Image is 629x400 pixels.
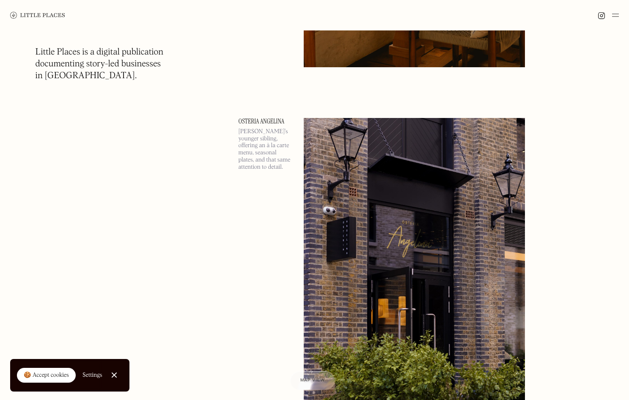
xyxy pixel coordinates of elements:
[300,378,325,383] span: Map view
[290,371,335,390] a: Map view
[17,368,76,383] a: 🍪 Accept cookies
[36,47,164,82] h1: Little Places is a digital publication documenting story-led businesses in [GEOGRAPHIC_DATA].
[82,372,102,378] div: Settings
[239,118,294,125] a: Osteria Angelina
[82,366,102,385] a: Settings
[239,128,294,171] p: [PERSON_NAME]’s younger sibling, offering an à la carte menu, seasonal plates, and that same atte...
[106,367,123,384] a: Close Cookie Popup
[24,371,69,380] div: 🍪 Accept cookies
